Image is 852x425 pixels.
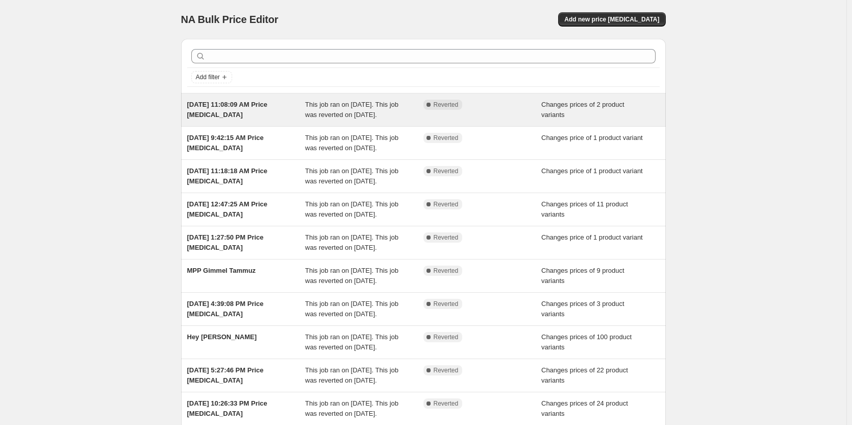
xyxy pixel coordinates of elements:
[305,134,398,152] span: This job ran on [DATE]. This job was reverted on [DATE].
[305,333,398,351] span: This job ran on [DATE]. This job was reverted on [DATE].
[191,71,232,83] button: Add filter
[434,167,459,175] span: Reverted
[558,12,665,27] button: Add new price [MEDICAL_DATA]
[541,200,628,218] span: Changes prices of 11 product variants
[434,366,459,374] span: Reverted
[434,333,459,341] span: Reverted
[434,101,459,109] span: Reverted
[541,333,632,351] span: Changes prices of 100 product variants
[305,167,398,185] span: This job ran on [DATE]. This job was reverted on [DATE].
[187,366,264,384] span: [DATE] 5:27:46 PM Price [MEDICAL_DATA]
[541,167,643,175] span: Changes price of 1 product variant
[541,267,624,285] span: Changes prices of 9 product variants
[305,267,398,285] span: This job ran on [DATE]. This job was reverted on [DATE].
[187,300,264,318] span: [DATE] 4:39:08 PM Price [MEDICAL_DATA]
[305,233,398,251] span: This job ran on [DATE]. This job was reverted on [DATE].
[434,233,459,242] span: Reverted
[187,399,267,417] span: [DATE] 10:26:33 PM Price [MEDICAL_DATA]
[541,101,624,119] span: Changes prices of 2 product variants
[434,200,459,208] span: Reverted
[541,134,643,141] span: Changes price of 1 product variant
[305,200,398,218] span: This job ran on [DATE]. This job was reverted on [DATE].
[434,267,459,275] span: Reverted
[434,399,459,408] span: Reverted
[541,399,628,417] span: Changes prices of 24 product variants
[541,366,628,384] span: Changes prices of 22 product variants
[564,15,659,23] span: Add new price [MEDICAL_DATA]
[305,101,398,119] span: This job ran on [DATE]. This job was reverted on [DATE].
[305,366,398,384] span: This job ran on [DATE]. This job was reverted on [DATE].
[196,73,220,81] span: Add filter
[541,300,624,318] span: Changes prices of 3 product variants
[541,233,643,241] span: Changes price of 1 product variant
[187,267,256,274] span: MPP Gimmel Tammuz
[187,134,264,152] span: [DATE] 9:42:15 AM Price [MEDICAL_DATA]
[181,14,279,25] span: NA Bulk Price Editor
[434,300,459,308] span: Reverted
[434,134,459,142] span: Reverted
[187,233,264,251] span: [DATE] 1:27:50 PM Price [MEDICAL_DATA]
[187,167,268,185] span: [DATE] 11:18:18 AM Price [MEDICAL_DATA]
[305,399,398,417] span: This job ran on [DATE]. This job was reverted on [DATE].
[187,200,268,218] span: [DATE] 12:47:25 AM Price [MEDICAL_DATA]
[187,101,268,119] span: [DATE] 11:08:09 AM Price [MEDICAL_DATA]
[187,333,257,341] span: Hey [PERSON_NAME]
[305,300,398,318] span: This job ran on [DATE]. This job was reverted on [DATE].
